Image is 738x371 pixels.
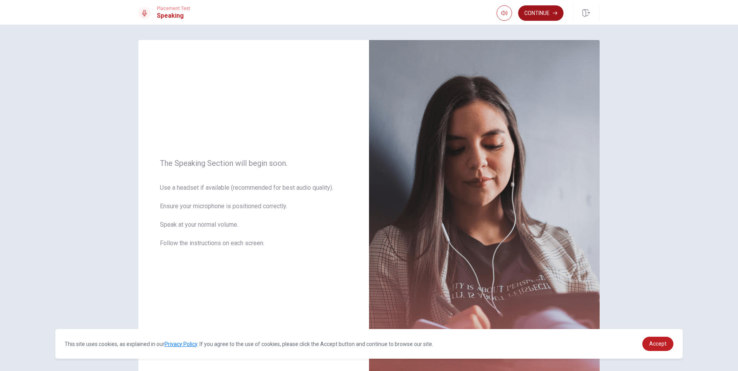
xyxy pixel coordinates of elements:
[160,159,347,168] span: The Speaking Section will begin soon.
[642,337,673,351] a: dismiss cookie message
[55,329,683,359] div: cookieconsent
[65,341,433,347] span: This site uses cookies, as explained in our . If you agree to the use of cookies, please click th...
[649,341,667,347] span: Accept
[165,341,197,347] a: Privacy Policy
[160,183,347,257] span: Use a headset if available (recommended for best audio quality). Ensure your microphone is positi...
[157,11,190,20] h1: Speaking
[157,6,190,11] span: Placement Test
[518,5,563,21] button: Continue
